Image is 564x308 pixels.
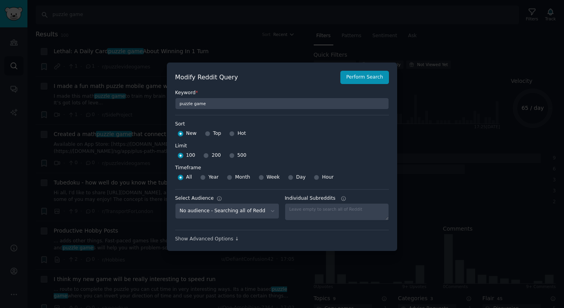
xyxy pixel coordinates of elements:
label: Timeframe [175,162,389,172]
span: Day [296,174,305,181]
span: All [186,174,192,181]
div: Select Audience [175,195,214,202]
label: Individual Subreddits [285,195,389,202]
label: Keyword [175,90,389,97]
div: Show Advanced Options ↓ [175,236,389,243]
span: 500 [237,152,246,159]
span: Week [267,174,280,181]
span: Year [208,174,219,181]
span: Month [235,174,250,181]
div: Limit [175,143,187,150]
h2: Modify Reddit Query [175,73,336,82]
span: Top [213,130,221,137]
span: New [186,130,197,137]
input: Keyword to search on Reddit [175,98,389,109]
span: Hot [237,130,246,137]
span: Hour [322,174,334,181]
span: 100 [186,152,195,159]
span: 200 [211,152,221,159]
button: Perform Search [340,71,389,84]
label: Sort [175,121,389,128]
